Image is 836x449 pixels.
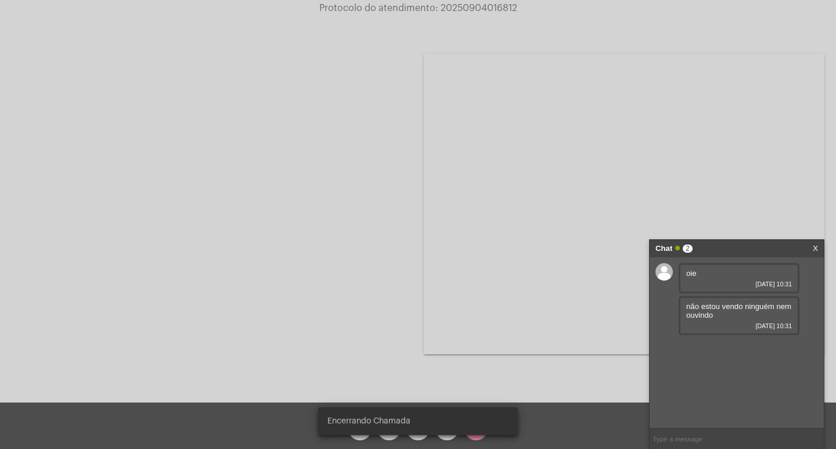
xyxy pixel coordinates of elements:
[686,281,792,288] span: [DATE] 10:31
[683,245,693,253] span: 2
[327,415,410,427] span: Encerrando Chamada
[686,269,697,278] span: oie
[319,3,517,13] span: Protocolo do atendimento: 20250904016812
[675,246,680,250] span: Online
[686,322,792,329] span: [DATE] 10:31
[650,429,824,449] input: Type a message
[655,240,672,257] strong: Chat
[686,302,791,319] span: não estou vendo ninguém nem ouvindo
[813,240,818,257] a: X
